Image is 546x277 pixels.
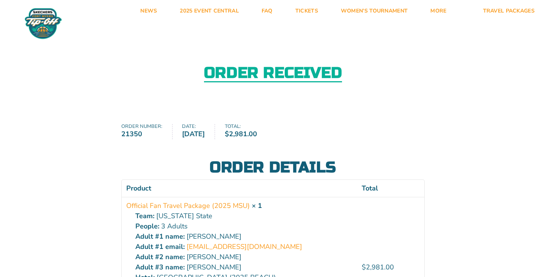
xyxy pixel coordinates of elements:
[126,201,250,211] a: Official Fan Travel Package (2025 MSU)
[121,124,173,139] li: Order number:
[187,242,302,252] a: [EMAIL_ADDRESS][DOMAIN_NAME]
[182,129,205,139] strong: [DATE]
[135,262,185,272] strong: Adult #3 name:
[135,211,154,221] strong: Team:
[362,263,394,272] bdi: 2,981.00
[135,262,353,272] p: [PERSON_NAME]
[135,231,353,242] p: [PERSON_NAME]
[252,201,262,210] strong: × 1
[121,160,425,175] h2: Order details
[121,129,162,139] strong: 21350
[135,221,353,231] p: 3 Adults
[135,221,159,231] strong: People:
[135,242,185,252] strong: Adult #1 email:
[135,252,353,262] p: [PERSON_NAME]
[135,211,353,221] p: [US_STATE] State
[182,124,215,139] li: Date:
[225,129,257,138] bdi: 2,981.00
[135,231,185,242] strong: Adult #1 name:
[362,263,366,272] span: $
[122,180,357,197] th: Product
[204,65,342,82] h2: Order received
[135,252,185,262] strong: Adult #2 name:
[23,8,64,39] img: Fort Myers Tip-Off
[357,180,424,197] th: Total
[225,129,229,138] span: $
[225,124,267,139] li: Total:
